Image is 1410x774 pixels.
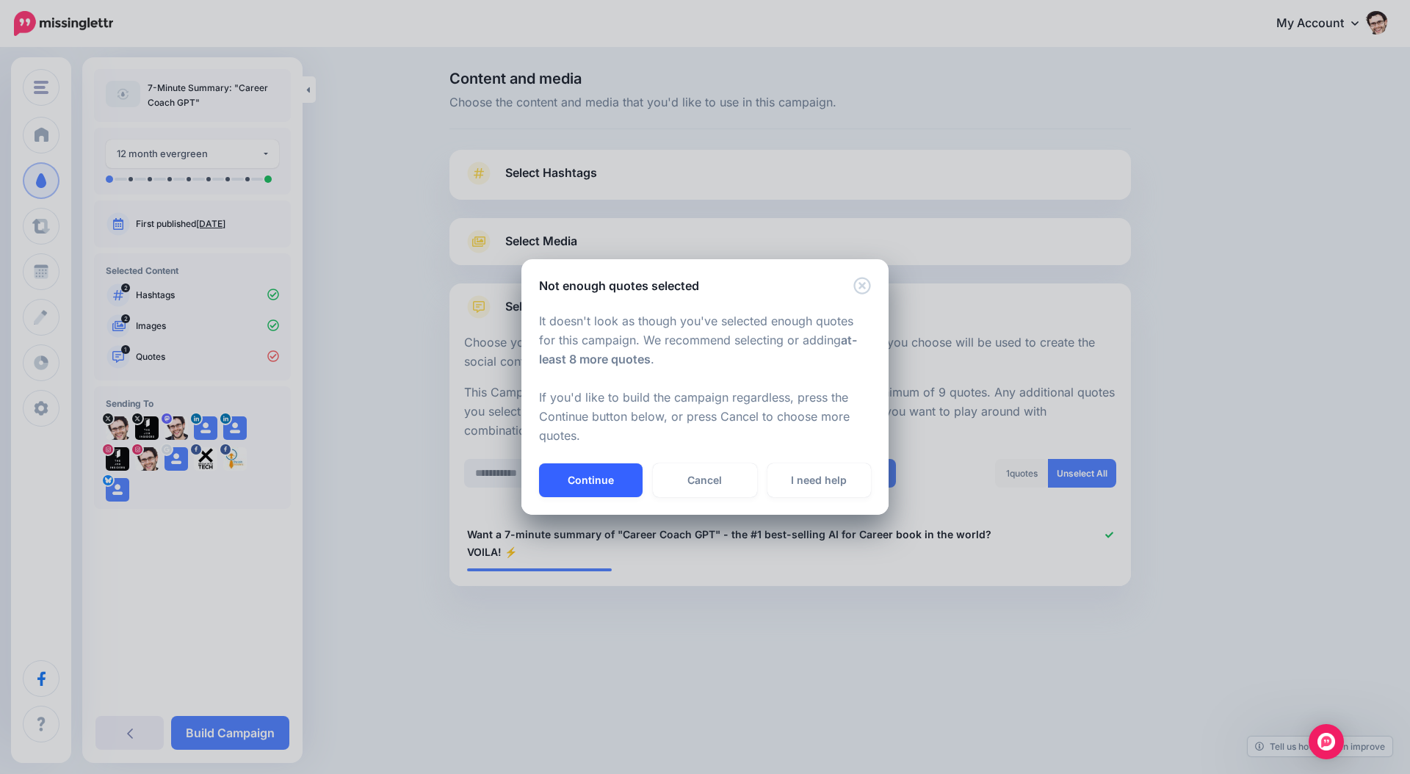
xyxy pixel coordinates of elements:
p: It doesn't look as though you've selected enough quotes for this campaign. We recommend selecting... [539,312,871,445]
button: Close [853,277,871,295]
a: Cancel [653,463,756,497]
h5: Not enough quotes selected [539,277,699,294]
button: Continue [539,463,643,497]
div: Open Intercom Messenger [1309,724,1344,759]
a: I need help [767,463,871,497]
